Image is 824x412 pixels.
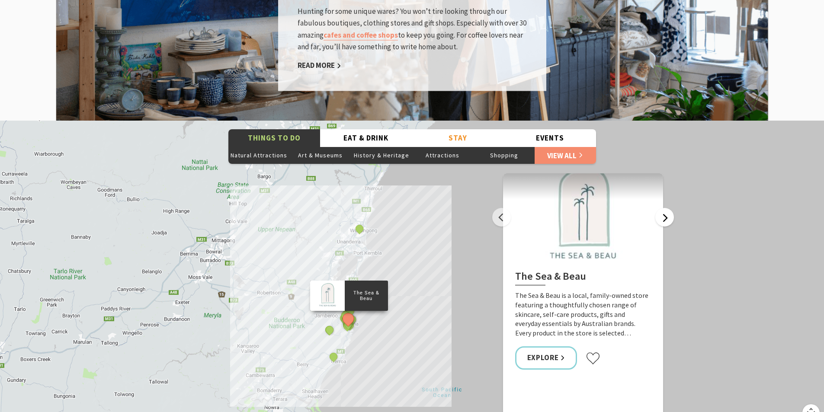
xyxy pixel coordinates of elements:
button: Events [504,129,596,147]
p: The Sea & Beau [344,289,388,303]
button: Click to favourite The Sea & Beau [586,352,600,365]
h2: The Sea & Beau [515,270,651,286]
button: History & Heritage [351,147,412,164]
button: See detail about Saddleback Mountain Lookout, Kiama [324,324,335,335]
button: Natural Attractions [228,147,290,164]
button: Next [655,208,674,227]
a: cafes and coffee shops [324,30,398,40]
button: Previous [492,208,511,227]
button: Stay [412,129,504,147]
button: See detail about Bonaira Native Gardens, Kiama [343,319,354,330]
button: Things To Do [228,129,321,147]
button: See detail about Miss Zoe's School of Dance [353,223,365,234]
a: Read More [298,61,341,70]
button: Art & Museums [289,147,351,164]
p: The Sea & Beau is a local, family-owned store featuring a thoughtfully chosen range of skincare, ... [515,291,651,338]
button: Shopping [473,147,535,164]
button: Attractions [412,147,474,164]
p: Hunting for some unique wares? You won’t tire looking through our fabulous boutiques, clothing st... [298,6,527,53]
button: Eat & Drink [320,129,412,147]
button: See detail about Surf Camp Australia [328,351,339,362]
a: Explore [515,346,577,369]
a: View All [535,147,596,164]
button: See detail about The Sea & Beau [340,311,356,327]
